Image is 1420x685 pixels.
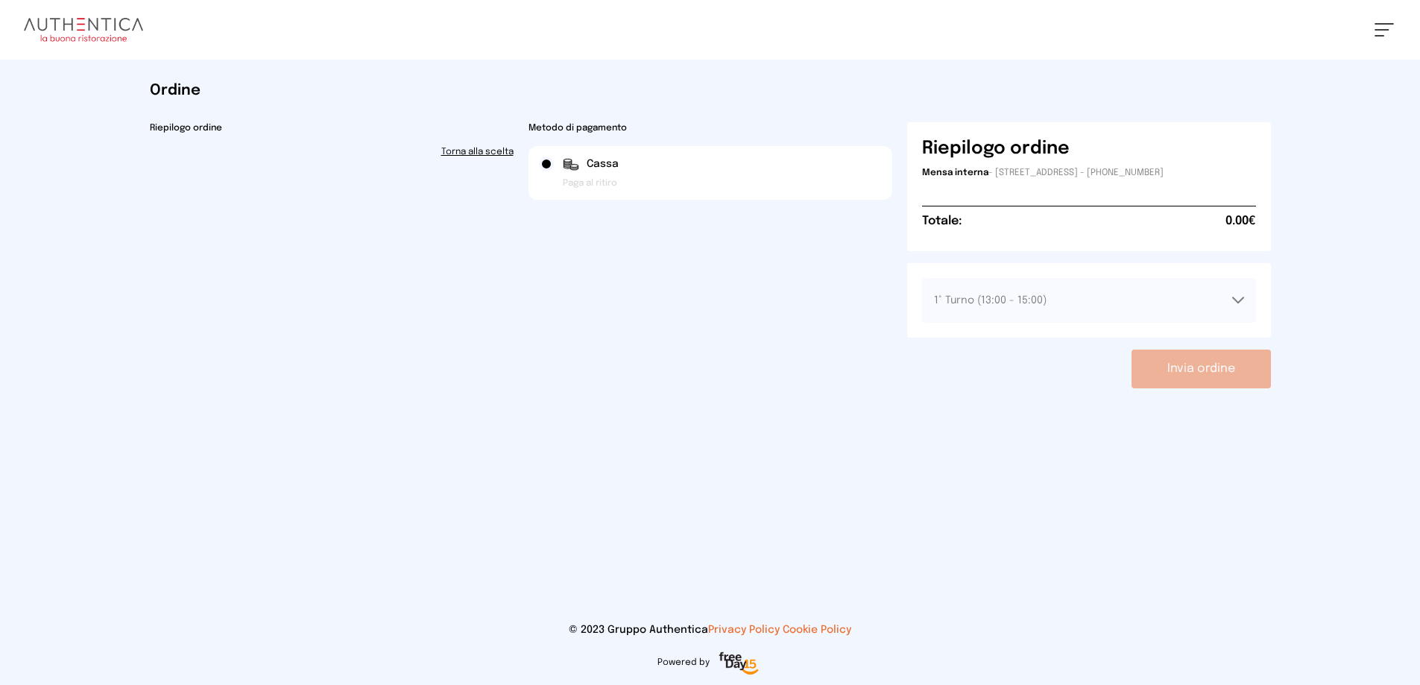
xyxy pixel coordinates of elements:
[922,167,1256,179] p: - [STREET_ADDRESS] - [PHONE_NUMBER]
[24,622,1396,637] p: © 2023 Gruppo Authentica
[922,137,1070,161] h6: Riepilogo ordine
[708,625,780,635] a: Privacy Policy
[922,168,988,177] span: Mensa interna
[657,657,710,669] span: Powered by
[1132,350,1271,388] button: Invia ordine
[528,122,892,134] h2: Metodo di pagamento
[24,18,143,42] img: logo.8f33a47.png
[587,157,619,171] span: Cassa
[934,295,1047,306] span: 1° Turno (13:00 - 15:00)
[922,278,1256,323] button: 1° Turno (13:00 - 15:00)
[783,625,851,635] a: Cookie Policy
[150,122,514,134] h2: Riepilogo ordine
[922,212,962,230] h6: Totale:
[150,81,1271,101] h1: Ordine
[1225,212,1256,230] span: 0.00€
[150,146,514,158] a: Torna alla scelta
[716,649,763,679] img: logo-freeday.3e08031.png
[563,177,617,189] span: Paga al ritiro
